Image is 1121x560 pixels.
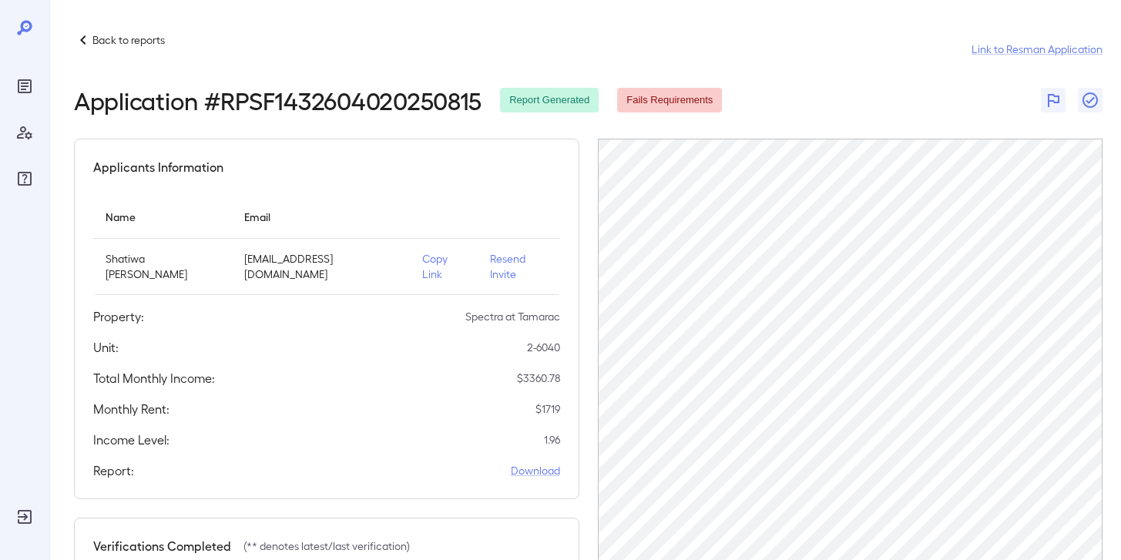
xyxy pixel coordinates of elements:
[517,371,560,386] p: $ 3360.78
[93,400,169,418] h5: Monthly Rent:
[535,401,560,417] p: $ 1719
[500,93,599,108] span: Report Generated
[93,537,231,555] h5: Verifications Completed
[93,195,560,295] table: simple table
[93,431,169,449] h5: Income Level:
[93,369,215,387] h5: Total Monthly Income:
[1078,88,1103,112] button: Close Report
[617,93,722,108] span: Fails Requirements
[544,432,560,448] p: 1.96
[465,309,560,324] p: Spectra at Tamarac
[92,32,165,48] p: Back to reports
[74,86,482,114] h2: Application # RPSF1432604020250815
[12,505,37,529] div: Log Out
[12,74,37,99] div: Reports
[527,340,560,355] p: 2-6040
[93,461,134,480] h5: Report:
[243,538,410,554] p: (** denotes latest/last verification)
[93,158,223,176] h5: Applicants Information
[232,195,410,239] th: Email
[511,463,560,478] a: Download
[1041,88,1066,112] button: Flag Report
[93,307,144,326] h5: Property:
[972,42,1103,57] a: Link to Resman Application
[93,338,119,357] h5: Unit:
[12,120,37,145] div: Manage Users
[93,195,232,239] th: Name
[12,166,37,191] div: FAQ
[422,251,465,282] p: Copy Link
[244,251,398,282] p: [EMAIL_ADDRESS][DOMAIN_NAME]
[106,251,220,282] p: Shatiwa [PERSON_NAME]
[490,251,548,282] p: Resend Invite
